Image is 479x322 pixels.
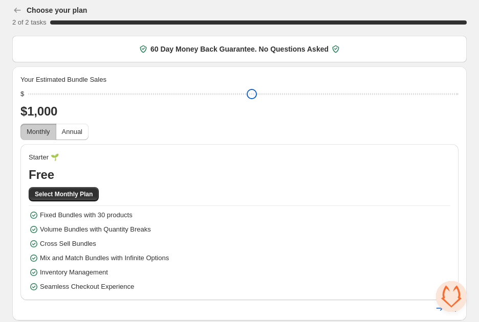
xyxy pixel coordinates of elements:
span: Seamless Checkout Experience [40,282,134,292]
span: Monthly [27,128,50,135]
button: Monthly [20,124,56,140]
span: Mix and Match Bundles with Infinite Options [40,253,169,263]
span: Starter 🌱 [29,152,59,163]
button: Annual [56,124,89,140]
h2: $1,000 [20,103,459,120]
button: Select Monthly Plan [29,187,99,201]
span: Annual [62,128,82,135]
button: Skip [428,301,465,315]
span: Select Monthly Plan [35,190,93,198]
span: Fixed Bundles with 30 products [40,210,133,220]
span: 60 Day Money Back Guarantee. No Questions Asked [150,44,329,54]
div: Otwarty czat [436,281,467,312]
h3: Choose your plan [27,5,87,15]
span: Inventory Management [40,267,108,278]
div: $ [20,89,24,99]
span: Free [29,167,54,183]
span: Volume Bundles with Quantity Breaks [40,224,151,235]
span: 2 of 2 tasks [12,18,46,26]
span: Your Estimated Bundle Sales [20,75,106,85]
span: Cross Sell Bundles [40,239,96,249]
